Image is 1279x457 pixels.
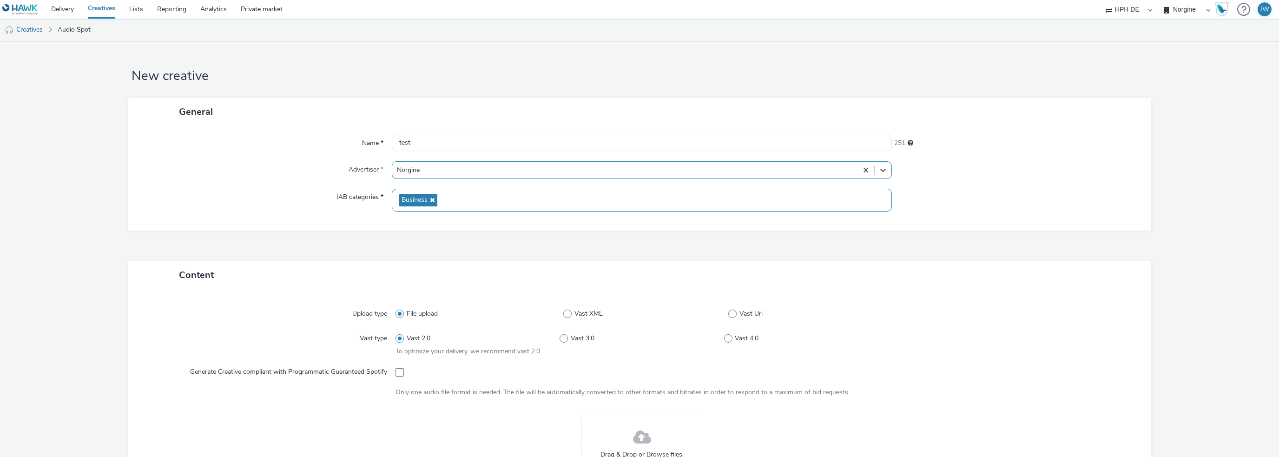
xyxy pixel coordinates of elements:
input: Name [392,135,892,151]
span: File upload [407,309,438,318]
h1: New creative [128,67,1151,85]
span: Vast 2.0 [407,334,430,343]
span: Vast Url [739,309,763,318]
label: Name * [358,135,387,148]
a: Audio Spot [53,19,95,41]
span: Business [402,196,428,204]
span: Vast XML [574,309,603,318]
label: IAB categories * [333,189,387,202]
img: audio [5,26,14,35]
div: Only one audio file format is needed. The file will be automatically converted to other formats a... [396,388,888,397]
label: Advertiser * [345,161,387,174]
div: Maximum 255 characters [908,139,913,148]
span: General [179,106,213,118]
span: To optimize your delivery, we recommend vast 2.0 [396,347,540,356]
span: Vast 3.0 [571,334,594,343]
label: Vast type [356,330,391,343]
img: Hawk Academy [1215,2,1229,17]
span: 251 [894,139,905,148]
span: Content [179,269,214,281]
label: Generate Creative compliant with Programmatic Guaranteed Spotify [186,364,391,377]
label: Upload type [349,305,391,318]
img: undefined Logo [2,4,38,15]
div: JW [1260,2,1269,16]
span: Vast 4.0 [735,334,758,343]
a: Hawk Academy [1215,2,1233,17]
